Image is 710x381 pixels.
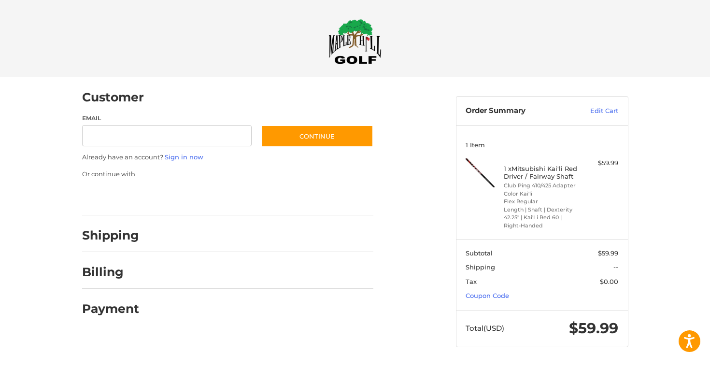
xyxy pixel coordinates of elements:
[466,278,477,285] span: Tax
[82,90,144,105] h2: Customer
[82,114,252,123] label: Email
[504,165,578,181] h4: 1 x Mitsubishi Kai'li Red Driver / Fairway Shaft
[466,141,618,149] h3: 1 Item
[466,249,493,257] span: Subtotal
[165,153,203,161] a: Sign in now
[466,106,569,116] h3: Order Summary
[82,153,373,162] p: Already have an account?
[242,188,315,206] iframe: PayPal-venmo
[82,265,139,280] h2: Billing
[328,19,382,64] img: Maple Hill Golf
[600,278,618,285] span: $0.00
[161,188,233,206] iframe: PayPal-paylater
[466,324,504,333] span: Total (USD)
[504,206,578,230] li: Length | Shaft | Dexterity 42.25" | Kai'Li Red 60 | Right-Handed
[569,319,618,337] span: $59.99
[82,301,139,316] h2: Payment
[504,198,578,206] li: Flex Regular
[82,169,373,179] p: Or continue with
[598,249,618,257] span: $59.99
[630,355,710,381] iframe: Google Customer Reviews
[466,292,509,299] a: Coupon Code
[261,125,373,147] button: Continue
[79,188,151,206] iframe: PayPal-paypal
[569,106,618,116] a: Edit Cart
[504,182,578,190] li: Club Ping 410/425 Adapter
[613,263,618,271] span: --
[580,158,618,168] div: $59.99
[504,190,578,198] li: Color Kai'li
[82,228,139,243] h2: Shipping
[466,263,495,271] span: Shipping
